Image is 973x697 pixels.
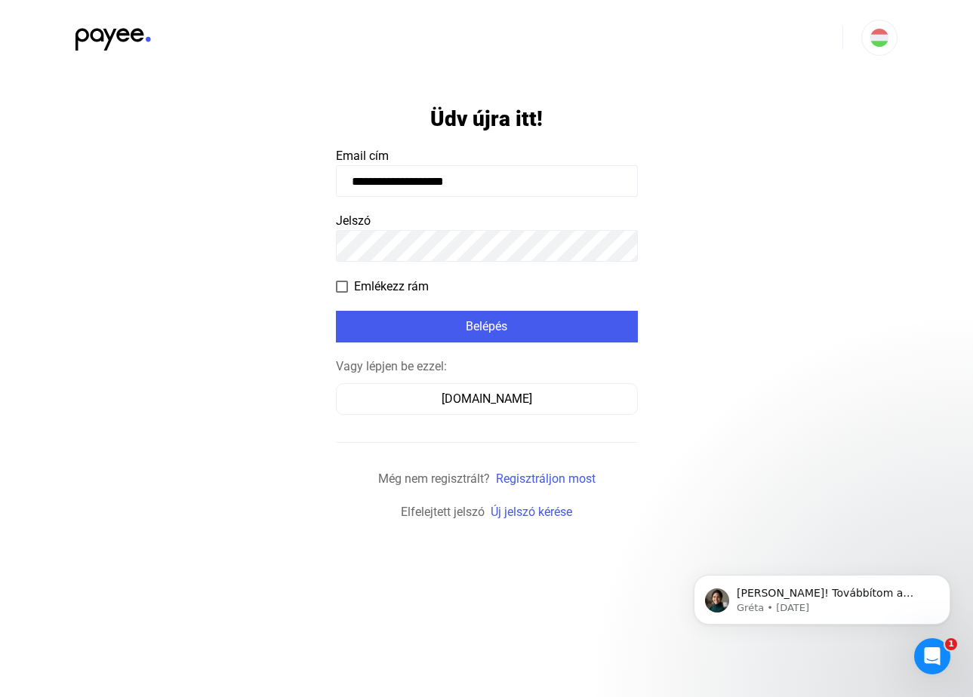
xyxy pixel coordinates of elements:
img: black-payee-blue-dot.svg [75,20,151,51]
iframe: Intercom live chat [914,638,950,674]
span: Emlékezz rám [354,278,429,296]
button: HU [861,20,898,56]
span: Jelszó [336,213,371,228]
div: Belépés [340,318,633,336]
span: [PERSON_NAME]! Továbbítom a kérdést a kollégámnak, aki foglalkozik ezzel az üggyel és a holnapi n... [66,44,242,116]
a: Új jelszó kérése [491,505,572,519]
a: [DOMAIN_NAME] [336,391,638,406]
h1: Üdv újra itt! [430,106,543,132]
iframe: Intercom notifications message [671,543,973,656]
button: [DOMAIN_NAME] [336,383,638,415]
div: [DOMAIN_NAME] [341,390,633,408]
span: 1 [945,638,957,650]
button: Belépés [336,311,638,342]
p: Message from Gréta, sent 3d ago [66,58,260,72]
span: Még nem regisztrált? [378,471,490,486]
a: Regisztráljon most [496,471,596,486]
span: Elfelejtett jelszó [401,505,485,519]
div: Vagy lépjen be ezzel: [336,358,638,376]
img: HU [870,29,888,47]
span: Email cím [336,149,389,163]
